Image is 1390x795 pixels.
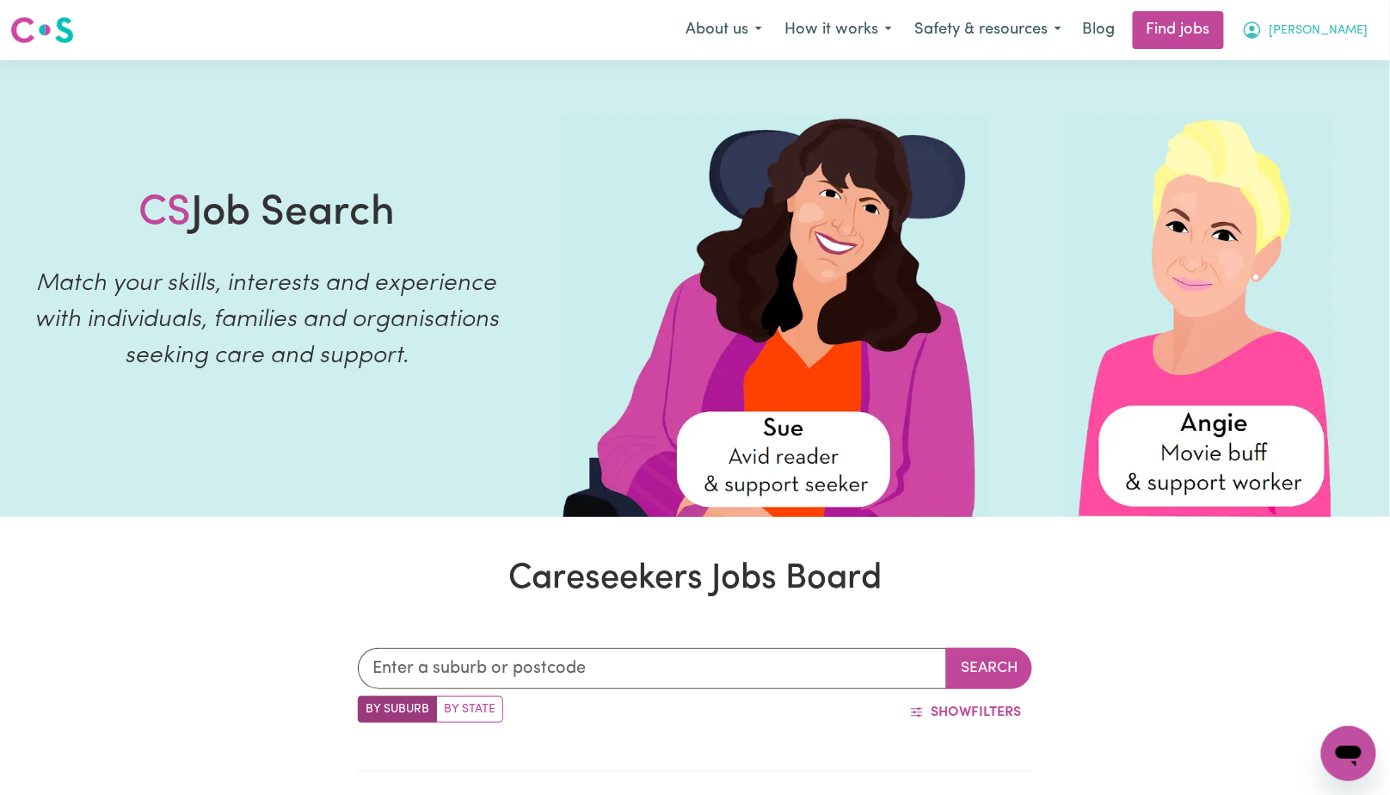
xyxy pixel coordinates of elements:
[436,696,503,723] label: Search by state
[899,696,1032,729] button: ShowFilters
[138,189,395,239] h1: Job Search
[1133,11,1224,49] a: Find jobs
[21,266,513,374] p: Match your skills, interests and experience with individuals, families and organisations seeking ...
[1321,726,1376,781] iframe: Button to launch messaging window
[946,648,1032,689] button: Search
[10,10,74,50] a: Careseekers logo
[1231,12,1380,48] button: My Account
[931,706,971,719] span: Show
[358,696,437,723] label: Search by suburb/post code
[10,15,74,46] img: Careseekers logo
[358,648,947,689] input: Enter a suburb or postcode
[674,12,773,48] button: About us
[773,12,903,48] button: How it works
[903,12,1073,48] button: Safety & resources
[1270,22,1368,40] span: [PERSON_NAME]
[138,193,191,234] span: CS
[1073,11,1126,49] a: Blog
